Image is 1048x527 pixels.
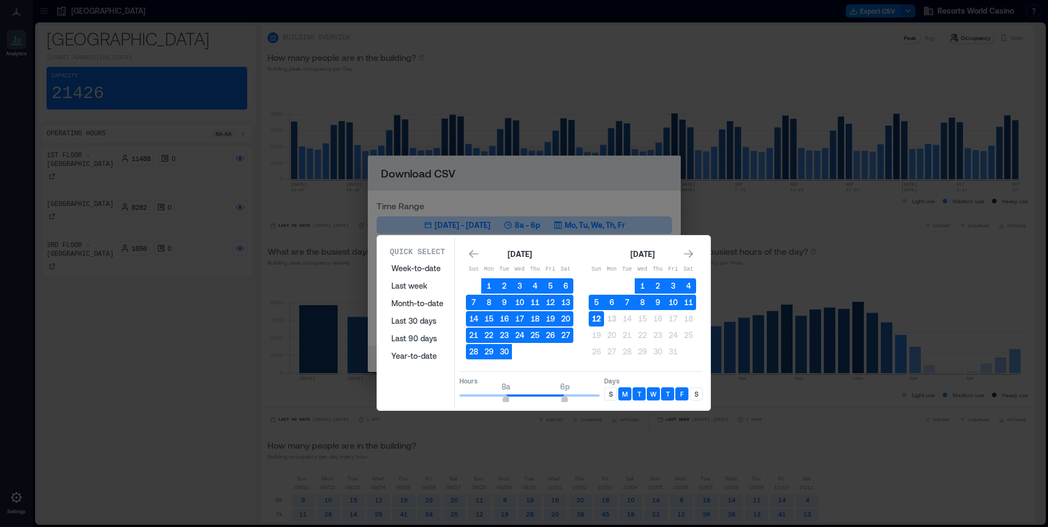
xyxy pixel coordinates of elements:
[619,344,635,359] button: 28
[385,312,450,330] button: Last 30 days
[635,311,650,326] button: 15
[558,265,573,274] p: Sat
[681,247,696,262] button: Go to next month
[665,328,681,343] button: 24
[385,277,450,295] button: Last week
[681,265,696,274] p: Sat
[694,389,698,398] p: S
[497,295,512,310] button: 9
[650,278,665,294] button: 2
[459,376,600,385] p: Hours
[558,262,573,277] th: Saturday
[604,328,619,343] button: 20
[635,278,650,294] button: 1
[497,344,512,359] button: 30
[650,295,665,310] button: 9
[665,295,681,310] button: 10
[650,311,665,326] button: 16
[635,262,650,277] th: Wednesday
[512,328,527,343] button: 24
[390,247,445,257] p: Quick Select
[619,328,635,343] button: 21
[481,265,497,274] p: Mon
[627,248,658,261] div: [DATE]
[481,295,497,310] button: 8
[622,389,628,398] p: M
[650,344,665,359] button: 30
[589,295,604,310] button: 5
[512,278,527,294] button: 3
[466,328,481,343] button: 21
[560,382,569,391] span: 6p
[466,311,481,326] button: 14
[385,347,450,365] button: Year-to-date
[619,295,635,310] button: 7
[681,328,696,343] button: 25
[497,311,512,326] button: 16
[619,311,635,326] button: 14
[512,262,527,277] th: Wednesday
[604,265,619,274] p: Mon
[681,295,696,310] button: 11
[589,311,604,326] button: 12
[589,265,604,274] p: Sun
[619,262,635,277] th: Tuesday
[512,311,527,326] button: 17
[681,311,696,326] button: 18
[527,311,543,326] button: 18
[665,278,681,294] button: 3
[466,247,481,262] button: Go to previous month
[619,265,635,274] p: Tue
[558,311,573,326] button: 20
[650,389,657,398] p: W
[466,295,481,310] button: 7
[497,265,512,274] p: Tue
[680,389,684,398] p: F
[512,265,527,274] p: Wed
[481,328,497,343] button: 22
[589,328,604,343] button: 19
[527,265,543,274] p: Thu
[466,262,481,277] th: Sunday
[609,389,613,398] p: S
[650,262,665,277] th: Thursday
[543,278,558,294] button: 5
[635,265,650,274] p: Wed
[558,328,573,343] button: 27
[681,262,696,277] th: Saturday
[502,382,510,391] span: 8a
[527,278,543,294] button: 4
[385,260,450,277] button: Week-to-date
[497,262,512,277] th: Tuesday
[604,311,619,326] button: 13
[558,278,573,294] button: 6
[558,295,573,310] button: 13
[665,344,681,359] button: 31
[527,295,543,310] button: 11
[497,278,512,294] button: 2
[589,344,604,359] button: 26
[466,265,481,274] p: Sun
[385,295,450,312] button: Month-to-date
[527,328,543,343] button: 25
[635,344,650,359] button: 29
[543,328,558,343] button: 26
[466,344,481,359] button: 28
[481,311,497,326] button: 15
[589,262,604,277] th: Sunday
[481,262,497,277] th: Monday
[543,311,558,326] button: 19
[681,278,696,294] button: 4
[481,344,497,359] button: 29
[665,262,681,277] th: Friday
[512,295,527,310] button: 10
[604,295,619,310] button: 6
[543,262,558,277] th: Friday
[650,328,665,343] button: 23
[385,330,450,347] button: Last 90 days
[635,295,650,310] button: 8
[527,262,543,277] th: Thursday
[635,328,650,343] button: 22
[504,248,535,261] div: [DATE]
[543,265,558,274] p: Fri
